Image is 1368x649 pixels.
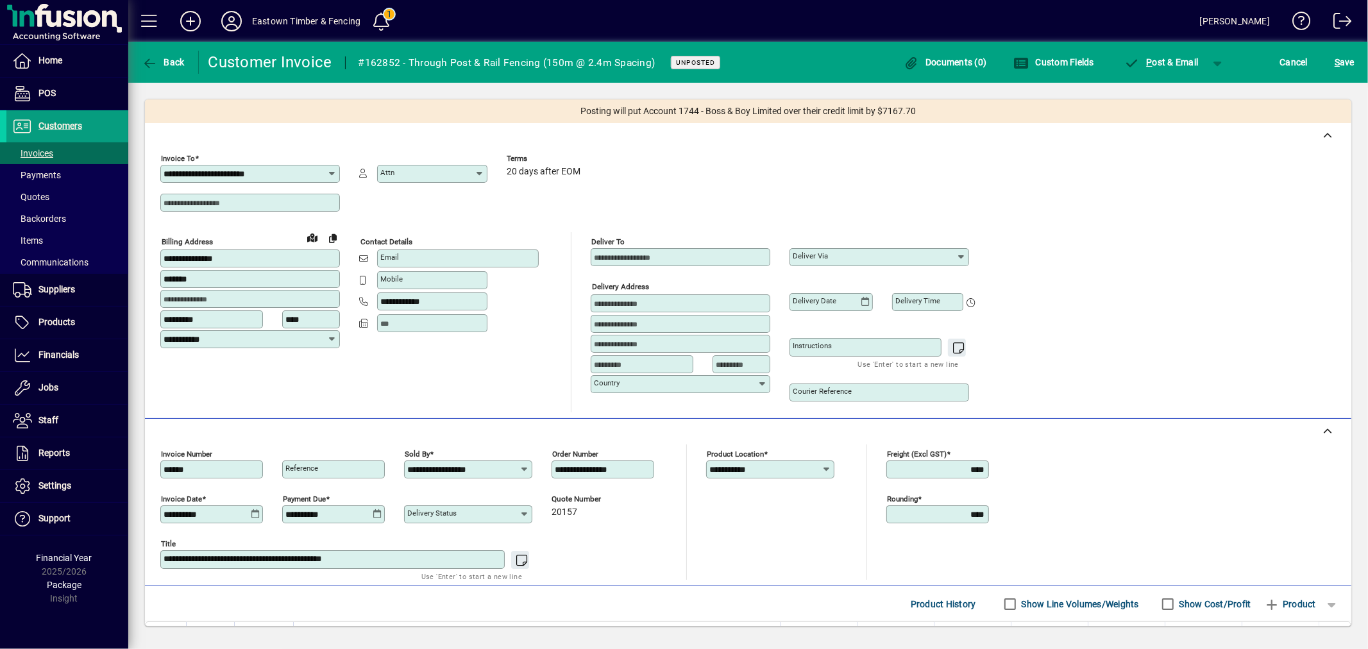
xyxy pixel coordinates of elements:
a: Financials [6,339,128,371]
mat-label: Rounding [887,494,918,503]
mat-label: Delivery status [407,509,457,518]
mat-hint: Use 'Enter' to start a new line [858,357,959,371]
mat-label: Delivery date [793,296,836,305]
span: Documents (0) [904,57,987,67]
a: Staff [6,405,128,437]
span: Terms [507,155,584,163]
button: Post & Email [1118,51,1205,74]
label: Show Cost/Profit [1177,598,1251,611]
span: 20 days after EOM [507,167,580,177]
mat-label: Order number [552,450,598,459]
span: Staff [38,415,58,425]
span: Jobs [38,382,58,392]
a: Quotes [6,186,128,208]
span: Items [13,235,43,246]
mat-label: Deliver via [793,251,828,260]
span: Communications [13,257,89,267]
div: #162852 - Through Post & Rail Fencing (150m @ 2.4m Spacing) [359,53,655,73]
span: 20157 [552,507,577,518]
span: Products [38,317,75,327]
span: Support [38,513,71,523]
span: ost & Email [1124,57,1199,67]
a: Payments [6,164,128,186]
a: Logout [1324,3,1352,44]
mat-label: Invoice date [161,494,202,503]
a: Support [6,503,128,535]
span: Financial Year [37,553,92,563]
mat-label: Product location [707,450,764,459]
span: P [1147,57,1153,67]
span: Product [1264,594,1316,614]
mat-label: Instructions [793,341,832,350]
a: Reports [6,437,128,469]
a: Backorders [6,208,128,230]
span: S [1335,57,1340,67]
button: Copy to Delivery address [323,228,343,248]
mat-label: Invoice number [161,450,212,459]
a: POS [6,78,128,110]
span: Quote number [552,495,629,503]
mat-label: Courier Reference [793,387,852,396]
mat-label: Invoice To [161,154,195,163]
span: Home [38,55,62,65]
span: Settings [38,480,71,491]
span: Invoices [13,148,53,158]
button: Add [170,10,211,33]
mat-label: Deliver To [591,237,625,246]
button: Back [139,51,188,74]
button: Custom Fields [1010,51,1097,74]
button: Product [1258,593,1322,616]
mat-label: Email [380,253,399,262]
mat-hint: Use 'Enter' to start a new line [421,569,522,584]
span: Unposted [676,58,715,67]
span: Product History [911,594,976,614]
span: POS [38,88,56,98]
mat-label: Mobile [380,274,403,283]
span: Reports [38,448,70,458]
span: ave [1335,52,1355,72]
mat-label: Sold by [405,450,430,459]
span: Suppliers [38,284,75,294]
button: Cancel [1277,51,1312,74]
mat-label: Payment due [283,494,326,503]
button: Save [1331,51,1358,74]
a: Communications [6,251,128,273]
button: Profile [211,10,252,33]
a: Suppliers [6,274,128,306]
a: Items [6,230,128,251]
span: Customers [38,121,82,131]
button: Documents (0) [900,51,990,74]
a: Settings [6,470,128,502]
div: [PERSON_NAME] [1200,11,1270,31]
mat-label: Country [594,378,620,387]
span: Quotes [13,192,49,202]
a: View on map [302,227,323,248]
div: Eastown Timber & Fencing [252,11,360,31]
span: Cancel [1280,52,1308,72]
mat-label: Delivery time [895,296,940,305]
a: Invoices [6,142,128,164]
mat-label: Reference [285,464,318,473]
div: Customer Invoice [208,52,332,72]
a: Knowledge Base [1283,3,1311,44]
a: Home [6,45,128,77]
span: Payments [13,170,61,180]
mat-label: Attn [380,168,394,177]
span: Package [47,580,81,590]
a: Jobs [6,372,128,404]
span: Posting will put Account 1744 - Boss & Boy Limited over their credit limit by $7167.70 [580,105,916,118]
span: Backorders [13,214,66,224]
span: Financials [38,350,79,360]
button: Product History [906,593,981,616]
span: Custom Fields [1013,57,1094,67]
a: Products [6,307,128,339]
app-page-header-button: Back [128,51,199,74]
mat-label: Freight (excl GST) [887,450,947,459]
mat-label: Title [161,539,176,548]
label: Show Line Volumes/Weights [1019,598,1139,611]
span: Back [142,57,185,67]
